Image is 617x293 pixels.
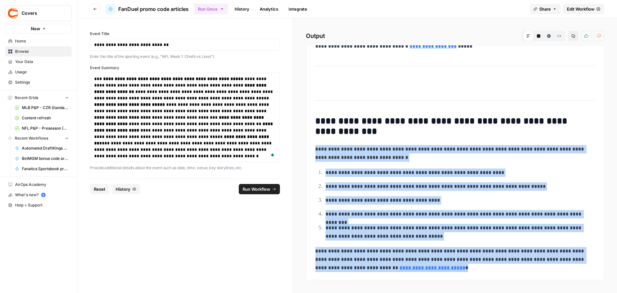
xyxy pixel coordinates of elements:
span: Share [539,6,551,12]
a: Your Data [5,57,72,67]
span: Reset [94,186,105,192]
span: New [31,25,40,32]
a: Content refresh [12,113,72,123]
span: NFL P&P - Preseason (Production) Grid (1) [22,125,69,131]
button: Share [530,4,560,14]
span: Browse [15,49,69,54]
img: Covers Logo [7,7,19,19]
span: Automated DraftKings promo code articles [22,145,69,151]
a: Browse [5,46,72,57]
span: Recent Workflows [15,135,48,141]
a: MLB P&P - CZR Standard (Production) Grid (5) [12,103,72,113]
span: BetMGM bonus code articles [22,156,69,161]
span: Fanatics Sportsbook promo articles [22,166,69,172]
a: History [231,4,253,14]
span: Covers [22,10,60,16]
span: History [116,186,130,192]
h2: Output [306,31,604,41]
a: AirOps Academy [5,179,72,190]
p: Provide additional details about the event such as date, time, venue, key storylines, etc. [90,165,280,171]
text: 5 [42,193,44,197]
a: Integrate [285,4,311,14]
span: Your Data [15,59,69,65]
a: BetMGM bonus code articles [12,153,72,164]
div: To enrich screen reader interactions, please activate Accessibility in Grammarly extension settings [94,76,276,159]
a: NFL P&P - Preseason (Production) Grid (1) [12,123,72,133]
label: Event Title [90,31,280,37]
span: MLB P&P - CZR Standard (Production) Grid (5) [22,105,69,111]
span: Run Workflow [243,186,270,192]
a: Automated DraftKings promo code articles [12,143,72,153]
span: Home [15,38,69,44]
button: Workspace: Covers [5,5,72,21]
span: Edit Workflow [567,6,595,12]
button: What's new? 5 [5,190,72,200]
button: Run Workflow [239,184,280,194]
button: Recent Workflows [5,133,72,143]
a: 5 [41,193,46,197]
span: AirOps Academy [15,182,69,188]
span: FanDuel promo code articles [118,5,189,13]
span: Recent Grids [15,95,38,101]
p: Enter the title of the sporting event (e.g., "NFL Week 1: Chiefs vs Lions") [90,53,280,60]
button: Reset [90,184,109,194]
a: Analytics [256,4,282,14]
a: Fanatics Sportsbook promo articles [12,164,72,174]
span: Usage [15,69,69,75]
button: History [112,184,140,194]
span: Content refresh [22,115,69,121]
a: Usage [5,67,72,77]
a: Home [5,36,72,46]
span: Help + Support [15,202,69,208]
span: Settings [15,79,69,85]
button: Run Once [194,4,228,14]
label: Event Summary [90,65,280,71]
a: Edit Workflow [563,4,604,14]
div: What's new? [5,190,71,200]
button: Help + Support [5,200,72,210]
a: Settings [5,77,72,87]
button: Recent Grids [5,93,72,103]
a: FanDuel promo code articles [105,4,189,14]
button: New [5,24,72,33]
